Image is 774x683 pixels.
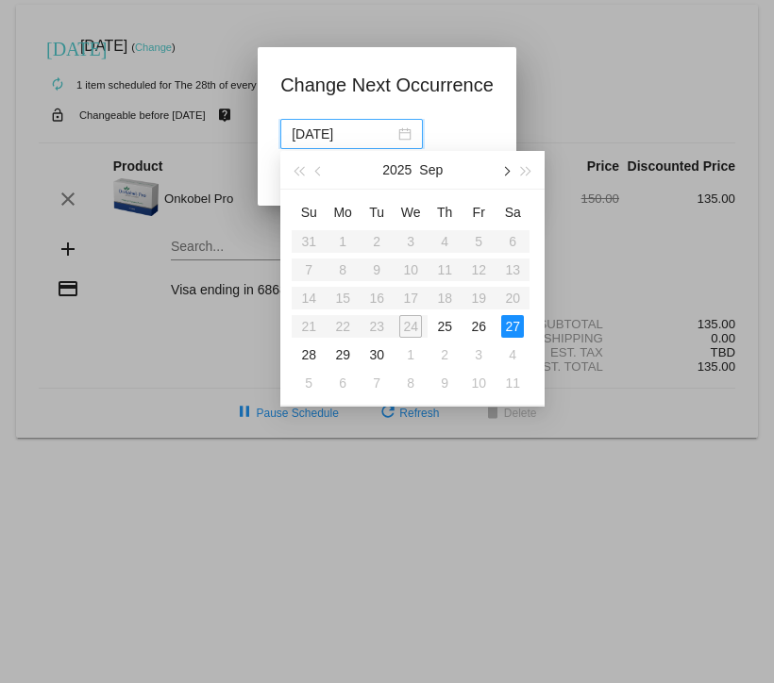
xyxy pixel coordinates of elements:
td: 9/27/2025 [496,312,530,341]
th: Sat [496,197,530,227]
td: 10/11/2025 [496,369,530,397]
div: 28 [297,343,320,366]
div: 26 [467,315,490,338]
div: 30 [365,343,388,366]
div: 7 [365,372,388,394]
div: 11 [501,372,524,394]
div: 8 [399,372,422,394]
td: 10/10/2025 [462,369,496,397]
div: 27 [501,315,524,338]
div: 6 [331,372,354,394]
button: Next year (Control + right) [516,151,537,189]
td: 9/28/2025 [292,341,326,369]
td: 10/6/2025 [326,369,360,397]
div: 2 [433,343,456,366]
td: 9/29/2025 [326,341,360,369]
button: Sep [419,151,443,189]
td: 10/8/2025 [394,369,428,397]
td: 9/30/2025 [360,341,394,369]
div: 25 [433,315,456,338]
button: 2025 [382,151,412,189]
td: 9/26/2025 [462,312,496,341]
button: Next month (PageDown) [495,151,515,189]
h1: Change Next Occurrence [280,70,494,100]
td: 9/25/2025 [428,312,462,341]
th: Fri [462,197,496,227]
td: 10/5/2025 [292,369,326,397]
div: 4 [501,343,524,366]
div: 10 [467,372,490,394]
th: Thu [428,197,462,227]
div: 29 [331,343,354,366]
td: 10/4/2025 [496,341,530,369]
th: Sun [292,197,326,227]
td: 10/3/2025 [462,341,496,369]
button: Previous month (PageUp) [310,151,330,189]
button: Last year (Control + left) [288,151,309,189]
div: 3 [467,343,490,366]
input: Select date [292,124,395,144]
div: 1 [399,343,422,366]
div: 5 [297,372,320,394]
th: Wed [394,197,428,227]
div: 9 [433,372,456,394]
td: 10/1/2025 [394,341,428,369]
td: 10/9/2025 [428,369,462,397]
td: 10/2/2025 [428,341,462,369]
th: Mon [326,197,360,227]
td: 10/7/2025 [360,369,394,397]
th: Tue [360,197,394,227]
